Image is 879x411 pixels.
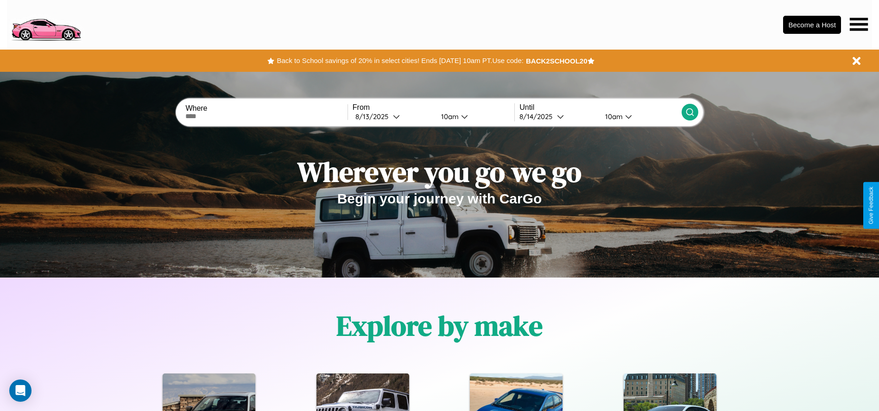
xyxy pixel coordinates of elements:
[601,112,625,121] div: 10am
[526,57,588,65] b: BACK2SCHOOL20
[355,112,393,121] div: 8 / 13 / 2025
[868,187,874,224] div: Give Feedback
[783,16,841,34] button: Become a Host
[7,5,85,43] img: logo
[353,103,514,112] label: From
[9,379,32,402] div: Open Intercom Messenger
[519,103,681,112] label: Until
[436,112,461,121] div: 10am
[336,307,543,345] h1: Explore by make
[434,112,515,121] button: 10am
[598,112,682,121] button: 10am
[185,104,347,113] label: Where
[519,112,557,121] div: 8 / 14 / 2025
[274,54,525,67] button: Back to School savings of 20% in select cities! Ends [DATE] 10am PT.Use code:
[353,112,434,121] button: 8/13/2025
